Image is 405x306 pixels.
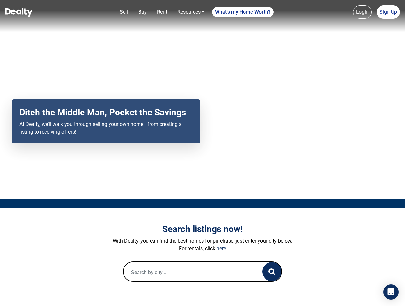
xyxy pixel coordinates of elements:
[212,7,274,17] a: What's my Home Worth?
[124,262,250,282] input: Search by city...
[26,245,379,252] p: For rentals, click
[353,5,372,19] a: Login
[19,120,193,136] p: At Dealty, we’ll walk you through selling your own home—from creating a listing to receiving offers!
[136,6,149,18] a: Buy
[117,6,131,18] a: Sell
[175,6,207,18] a: Resources
[26,224,379,235] h3: Search listings now!
[377,5,400,19] a: Sign Up
[5,8,32,17] img: Dealty - Buy, Sell & Rent Homes
[217,245,226,251] a: here
[19,107,193,118] h2: Ditch the Middle Man, Pocket the Savings
[383,284,399,300] div: Open Intercom Messenger
[154,6,170,18] a: Rent
[26,237,379,245] p: With Dealty, you can find the best homes for purchase, just enter your city below.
